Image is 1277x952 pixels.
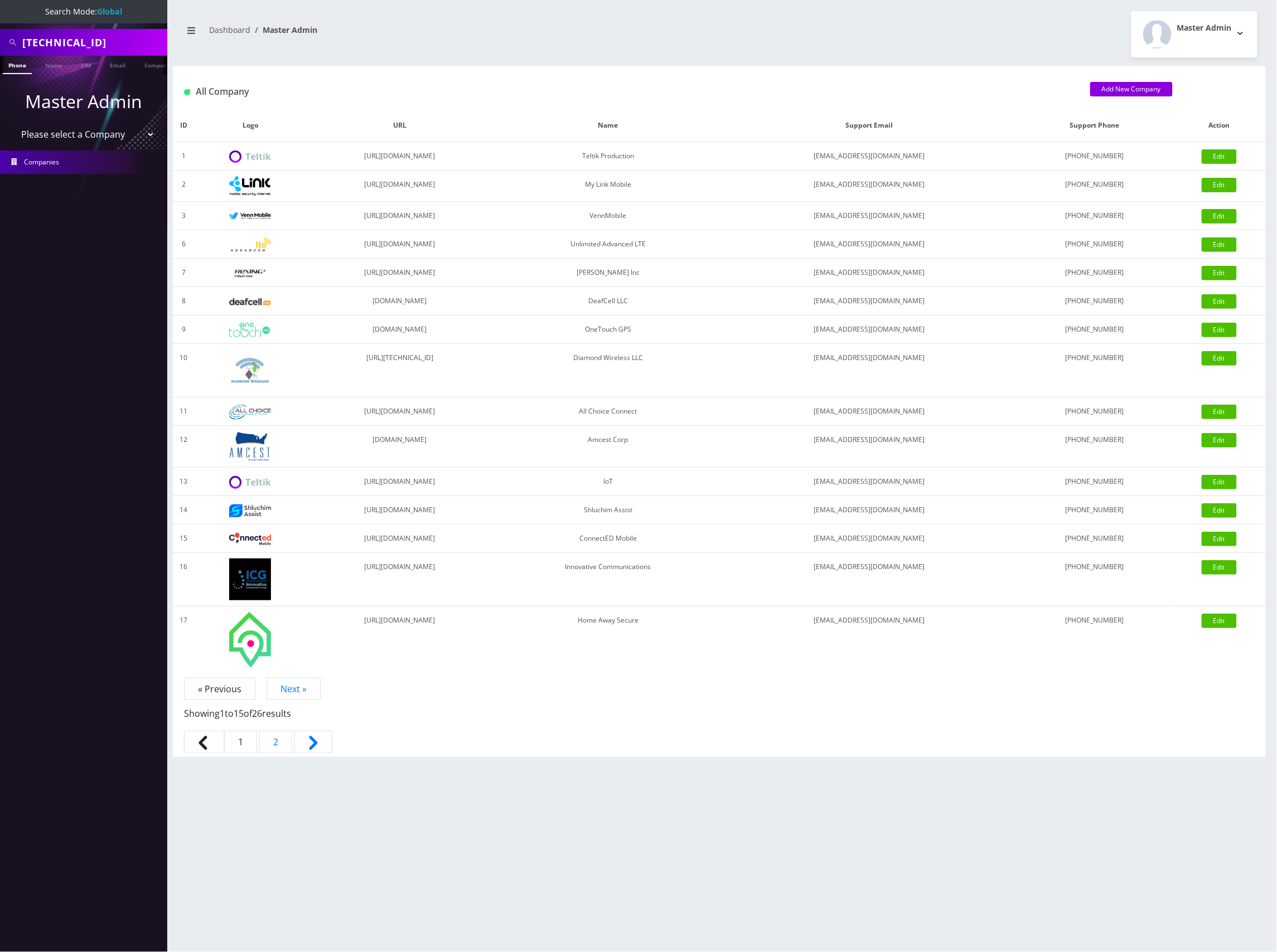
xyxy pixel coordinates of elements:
nav: breadcrumb [181,18,711,50]
img: Rexing Inc [229,268,271,279]
strong: Global [97,6,122,17]
img: All Company [184,89,190,95]
span: 1 [224,731,257,753]
td: Diamond Wireless LLC [494,344,722,397]
nav: Page navigation example [173,682,1266,757]
td: My Link Mobile [494,171,722,202]
td: 6 [173,230,195,259]
th: Support Email [722,109,1017,142]
td: [PHONE_NUMBER] [1017,468,1173,496]
img: All Choice Connect [229,405,271,420]
td: [EMAIL_ADDRESS][DOMAIN_NAME] [722,259,1017,287]
a: Edit [1202,475,1237,489]
td: [PHONE_NUMBER] [1017,426,1173,468]
button: Master Admin [1131,11,1257,57]
a: Edit [1202,503,1237,518]
a: Dashboard [209,25,250,35]
a: Edit [1202,323,1237,337]
td: [EMAIL_ADDRESS][DOMAIN_NAME] [722,553,1017,606]
a: Name [40,56,67,73]
td: Teltik Production [494,142,722,171]
span: Search Mode: [45,6,122,17]
td: [URL][DOMAIN_NAME] [306,606,494,673]
td: [PHONE_NUMBER] [1017,142,1173,171]
th: ID [173,109,195,142]
a: Edit [1202,614,1237,628]
a: Email [104,56,131,73]
h2: Master Admin [1177,23,1232,33]
img: Innovative Communications [229,558,271,600]
img: Home Away Secure [229,612,271,668]
td: [URL][DOMAIN_NAME] [306,171,494,202]
td: 2 [173,171,195,202]
input: Search All Companies [22,32,165,53]
img: Shluchim Assist [229,504,271,517]
td: [EMAIL_ADDRESS][DOMAIN_NAME] [722,171,1017,202]
td: All Choice Connect [494,397,722,426]
td: 7 [173,259,195,287]
a: Add New Company [1090,82,1173,96]
img: OneTouch GPS [229,323,271,337]
td: [URL][DOMAIN_NAME] [306,524,494,553]
td: [EMAIL_ADDRESS][DOMAIN_NAME] [722,606,1017,673]
img: IoT [229,476,271,489]
td: Unlimited Advanced LTE [494,230,722,259]
td: [URL][DOMAIN_NAME] [306,230,494,259]
span: Companies [25,157,60,167]
img: VennMobile [229,212,271,220]
p: Showing to of results [184,696,1255,720]
td: 8 [173,287,195,315]
a: Edit [1202,351,1237,366]
img: ConnectED Mobile [229,533,271,545]
a: Next » [267,678,321,700]
td: 13 [173,468,195,496]
img: Amcest Corp [229,431,271,462]
td: [EMAIL_ADDRESS][DOMAIN_NAME] [722,468,1017,496]
td: 10 [173,344,195,397]
td: [URL][DOMAIN_NAME] [306,496,494,524]
td: [EMAIL_ADDRESS][DOMAIN_NAME] [722,344,1017,397]
th: Support Phone [1017,109,1173,142]
td: [EMAIL_ADDRESS][DOMAIN_NAME] [722,142,1017,171]
a: Edit [1202,405,1237,419]
td: [DOMAIN_NAME] [306,315,494,344]
td: 14 [173,496,195,524]
td: IoT [494,468,722,496]
a: Company [139,56,176,73]
td: 1 [173,142,195,171]
span: 15 [234,707,244,720]
th: URL [306,109,494,142]
td: [URL][DOMAIN_NAME] [306,202,494,230]
nav: Pagination Navigation [184,682,1255,757]
td: [URL][DOMAIN_NAME] [306,553,494,606]
td: [EMAIL_ADDRESS][DOMAIN_NAME] [722,524,1017,553]
td: [DOMAIN_NAME] [306,426,494,468]
td: [PHONE_NUMBER] [1017,496,1173,524]
td: 11 [173,397,195,426]
td: Innovative Communications [494,553,722,606]
td: [URL][TECHNICAL_ID] [306,344,494,397]
td: 15 [173,524,195,553]
a: Edit [1202,294,1237,309]
a: Phone [3,56,32,74]
img: DeafCell LLC [229,298,271,305]
a: Edit [1202,149,1237,164]
a: Edit [1202,209,1237,224]
td: [PHONE_NUMBER] [1017,171,1173,202]
td: 16 [173,553,195,606]
td: VennMobile [494,202,722,230]
td: [URL][DOMAIN_NAME] [306,468,494,496]
li: Master Admin [250,24,317,36]
td: Shluchim Assist [494,496,722,524]
img: My Link Mobile [229,176,271,196]
a: Edit [1202,178,1237,192]
a: Go to page 2 [259,731,292,753]
td: DeafCell LLC [494,287,722,315]
td: [URL][DOMAIN_NAME] [306,397,494,426]
td: [PHONE_NUMBER] [1017,202,1173,230]
td: [PHONE_NUMBER] [1017,315,1173,344]
td: [EMAIL_ADDRESS][DOMAIN_NAME] [722,287,1017,315]
a: Next &raquo; [294,731,332,753]
span: « Previous [184,678,255,700]
td: [PHONE_NUMBER] [1017,287,1173,315]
